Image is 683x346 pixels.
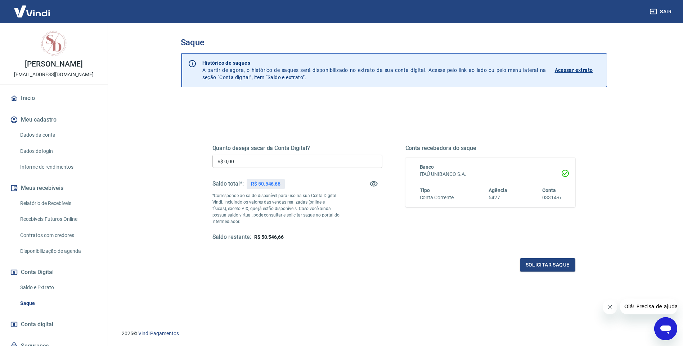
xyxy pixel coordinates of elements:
a: Contratos com credores [17,228,99,243]
a: Informe de rendimentos [17,160,99,174]
span: Conta [542,187,556,193]
img: Vindi [9,0,55,22]
h5: Quanto deseja sacar da Conta Digital? [212,145,382,152]
a: Dados de login [17,144,99,159]
iframe: Botão para abrir a janela de mensagens [654,317,677,340]
a: Acessar extrato [555,59,601,81]
button: Conta Digital [9,264,99,280]
button: Solicitar saque [520,258,575,272]
p: 2025 © [122,330,666,337]
button: Meus recebíveis [9,180,99,196]
a: Saque [17,296,99,311]
h6: Conta Corrente [420,194,454,201]
p: R$ 50.546,66 [251,180,280,188]
h5: Saldo total*: [212,180,244,187]
span: Tipo [420,187,430,193]
p: Histórico de saques [202,59,546,67]
a: Dados da conta [17,128,99,142]
a: Disponibilização de agenda [17,244,99,259]
h5: Saldo restante: [212,233,251,241]
h5: Conta recebedora do saque [405,145,575,152]
p: A partir de agora, o histórico de saques será disponibilizado no extrato da sua conta digital. Ac... [202,59,546,81]
span: Conta digital [21,319,53,329]
iframe: Mensagem da empresa [620,299,677,314]
p: *Corresponde ao saldo disponível para uso na sua Conta Digital Vindi. Incluindo os valores das ve... [212,192,340,225]
span: Agência [489,187,507,193]
img: da6affc6-e9e8-4882-94b9-39dc5199d7ef.jpeg [40,29,68,58]
a: Saldo e Extrato [17,280,99,295]
p: Acessar extrato [555,67,593,74]
h3: Saque [181,37,607,47]
a: Relatório de Recebíveis [17,196,99,211]
h6: ITAÚ UNIBANCO S.A. [420,170,561,178]
span: Olá! Precisa de ajuda? [4,5,60,11]
p: [EMAIL_ADDRESS][DOMAIN_NAME] [14,71,94,78]
span: R$ 50.546,66 [254,234,284,240]
iframe: Fechar mensagem [603,300,617,314]
button: Meu cadastro [9,112,99,128]
a: Conta digital [9,317,99,332]
a: Recebíveis Futuros Online [17,212,99,227]
button: Sair [648,5,674,18]
p: [PERSON_NAME] [25,60,82,68]
a: Vindi Pagamentos [138,331,179,336]
h6: 5427 [489,194,507,201]
h6: 03314-6 [542,194,561,201]
span: Banco [420,164,434,170]
a: Início [9,90,99,106]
